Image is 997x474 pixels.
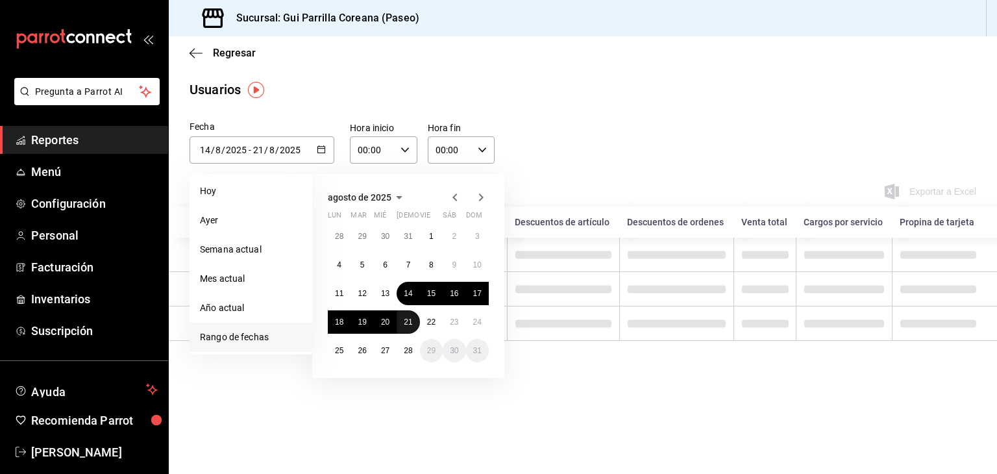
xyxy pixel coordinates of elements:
abbr: domingo [466,211,482,225]
span: Configuración [31,195,158,212]
button: 22 de agosto de 2025 [420,310,443,334]
li: Ayer [190,206,312,235]
abbr: 11 de agosto de 2025 [335,289,343,298]
abbr: 26 de agosto de 2025 [358,346,366,355]
a: Pregunta a Parrot AI [9,94,160,108]
input: Month [215,145,221,155]
div: Fecha [190,120,334,134]
abbr: 24 de agosto de 2025 [473,318,482,327]
button: 29 de agosto de 2025 [420,339,443,362]
h3: Sucursal: Gui Parrilla Coreana (Paseo) [226,10,419,26]
abbr: 9 de agosto de 2025 [452,260,456,269]
span: Pregunta a Parrot AI [35,85,140,99]
img: Tooltip marker [248,82,264,98]
abbr: 4 de agosto de 2025 [337,260,341,269]
input: Year [225,145,247,155]
abbr: 25 de agosto de 2025 [335,346,343,355]
span: / [211,145,215,155]
li: Hoy [190,177,312,206]
button: 28 de agosto de 2025 [397,339,419,362]
span: Suscripción [31,322,158,340]
th: Venta total [733,206,796,238]
button: 31 de agosto de 2025 [466,339,489,362]
li: Rango de fechas [190,323,312,352]
button: open_drawer_menu [143,34,153,44]
button: 1 de agosto de 2025 [420,225,443,248]
span: - [249,145,251,155]
abbr: 30 de julio de 2025 [381,232,389,241]
button: 27 de agosto de 2025 [374,339,397,362]
button: 29 de julio de 2025 [351,225,373,248]
abbr: 18 de agosto de 2025 [335,318,343,327]
abbr: 29 de julio de 2025 [358,232,366,241]
label: Hora inicio [350,123,417,132]
button: agosto de 2025 [328,190,407,205]
button: 21 de agosto de 2025 [397,310,419,334]
abbr: lunes [328,211,341,225]
abbr: 21 de agosto de 2025 [404,318,412,327]
abbr: 28 de agosto de 2025 [404,346,412,355]
input: Day [199,145,211,155]
button: 4 de agosto de 2025 [328,253,351,277]
li: Mes actual [190,264,312,293]
abbr: 20 de agosto de 2025 [381,318,389,327]
button: 3 de agosto de 2025 [466,225,489,248]
span: [PERSON_NAME] [31,443,158,461]
span: Menú [31,163,158,181]
input: Day [252,145,264,155]
abbr: 14 de agosto de 2025 [404,289,412,298]
button: 10 de agosto de 2025 [466,253,489,277]
abbr: 3 de agosto de 2025 [475,232,480,241]
button: 2 de agosto de 2025 [443,225,465,248]
button: 30 de agosto de 2025 [443,339,465,362]
abbr: 7 de agosto de 2025 [406,260,411,269]
abbr: 17 de agosto de 2025 [473,289,482,298]
button: Regresar [190,47,256,59]
abbr: jueves [397,211,473,225]
button: 12 de agosto de 2025 [351,282,373,305]
th: Cargos por servicio [796,206,892,238]
span: Facturación [31,258,158,276]
abbr: 23 de agosto de 2025 [450,318,458,327]
button: 23 de agosto de 2025 [443,310,465,334]
button: 14 de agosto de 2025 [397,282,419,305]
abbr: 31 de agosto de 2025 [473,346,482,355]
span: Regresar [213,47,256,59]
span: / [221,145,225,155]
span: Inventarios [31,290,158,308]
span: agosto de 2025 [328,192,391,203]
button: 17 de agosto de 2025 [466,282,489,305]
span: Personal [31,227,158,244]
abbr: 2 de agosto de 2025 [452,232,456,241]
button: 20 de agosto de 2025 [374,310,397,334]
abbr: 31 de julio de 2025 [404,232,412,241]
abbr: 16 de agosto de 2025 [450,289,458,298]
abbr: 22 de agosto de 2025 [427,318,436,327]
button: 18 de agosto de 2025 [328,310,351,334]
button: Pregunta a Parrot AI [14,78,160,105]
button: 5 de agosto de 2025 [351,253,373,277]
abbr: viernes [420,211,430,225]
abbr: 19 de agosto de 2025 [358,318,366,327]
abbr: 13 de agosto de 2025 [381,289,389,298]
abbr: 28 de julio de 2025 [335,232,343,241]
abbr: miércoles [374,211,386,225]
abbr: 8 de agosto de 2025 [429,260,434,269]
span: Recomienda Parrot [31,412,158,429]
abbr: 29 de agosto de 2025 [427,346,436,355]
abbr: 30 de agosto de 2025 [450,346,458,355]
abbr: 12 de agosto de 2025 [358,289,366,298]
span: / [264,145,268,155]
th: Propina de tarjeta [892,206,997,238]
abbr: martes [351,211,366,225]
span: Ayuda [31,382,141,397]
th: Descuentos de artículo [507,206,619,238]
input: Month [269,145,275,155]
div: Usuarios [190,80,241,99]
abbr: 27 de agosto de 2025 [381,346,389,355]
button: 31 de julio de 2025 [397,225,419,248]
button: 8 de agosto de 2025 [420,253,443,277]
button: 28 de julio de 2025 [328,225,351,248]
button: 13 de agosto de 2025 [374,282,397,305]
